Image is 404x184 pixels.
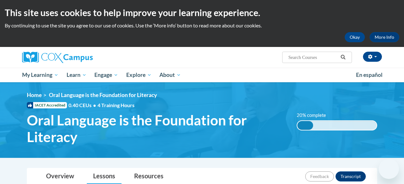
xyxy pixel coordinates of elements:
[94,71,118,79] span: Engage
[156,68,185,82] a: About
[305,171,334,181] button: Feedback
[17,68,387,82] div: Main menu
[370,32,399,42] a: More Info
[27,112,287,145] span: Oral Language is the Foundation for Literacy
[62,68,91,82] a: Learn
[27,92,42,98] a: Home
[352,68,387,82] a: En español
[356,72,383,78] span: En español
[22,52,93,63] img: Cox Campus
[159,71,181,79] span: About
[22,52,136,63] a: Cox Campus
[49,92,157,98] span: Oral Language is the Foundation for Literacy
[27,102,67,108] span: IACET Accredited
[363,52,382,62] button: Account Settings
[93,102,96,108] span: •
[90,68,122,82] a: Engage
[288,54,338,61] input: Search Courses
[345,32,365,42] button: Okay
[336,171,366,181] button: Transcript
[98,102,134,108] span: 4 Training Hours
[67,71,86,79] span: Learn
[126,71,151,79] span: Explore
[68,102,98,109] span: 0.40 CEUs
[5,6,399,19] h2: This site uses cookies to help improve your learning experience.
[122,68,156,82] a: Explore
[379,159,399,179] iframe: Button to launch messaging window
[297,112,333,119] label: 20% complete
[18,68,62,82] a: My Learning
[338,54,348,61] button: Search
[297,121,313,130] div: 20% complete
[22,71,58,79] span: My Learning
[5,22,399,29] p: By continuing to use the site you agree to our use of cookies. Use the ‘More info’ button to read...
